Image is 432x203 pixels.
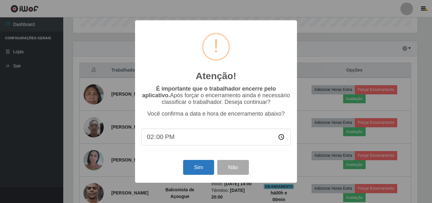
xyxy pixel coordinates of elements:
[183,160,214,175] button: Sim
[217,160,249,175] button: Não
[141,111,291,117] p: Você confirma a data e hora de encerramento abaixo?
[141,86,291,105] p: Após forçar o encerramento ainda é necessário classificar o trabalhador. Deseja continuar?
[196,70,236,82] h2: Atenção!
[142,86,276,98] b: É importante que o trabalhador encerre pelo aplicativo.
